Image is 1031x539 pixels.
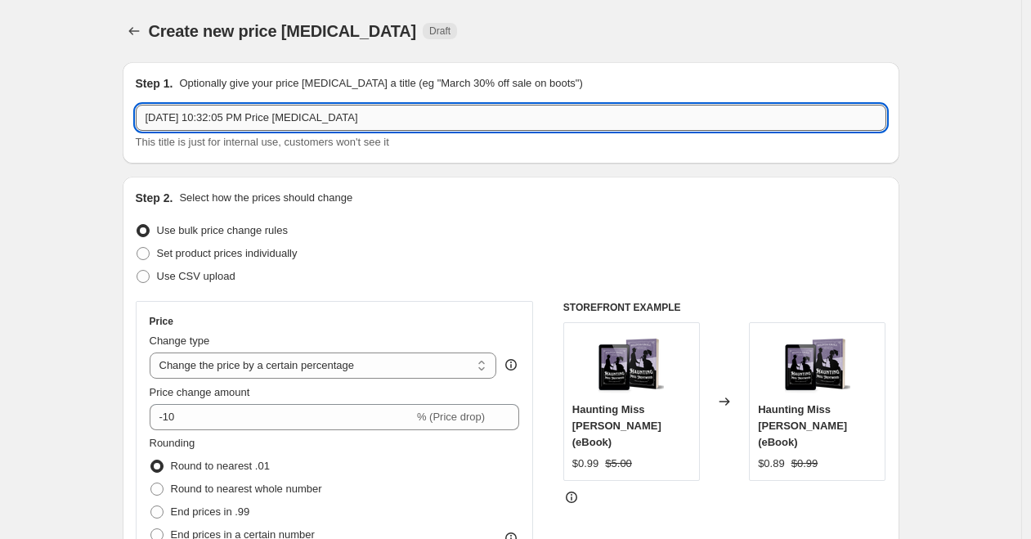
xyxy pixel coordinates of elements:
input: -15 [150,404,414,430]
span: Rounding [150,437,195,449]
span: Use CSV upload [157,270,235,282]
span: Use bulk price change rules [157,224,288,236]
span: % (Price drop) [417,411,485,423]
span: Change type [150,335,210,347]
span: Draft [429,25,451,38]
strike: $0.99 [791,456,818,472]
button: Price change jobs [123,20,146,43]
strike: $5.00 [605,456,632,472]
span: This title is just for internal use, customers won't see it [136,136,389,148]
input: 30% off holiday sale [136,105,886,131]
img: haunting-miss-trentwood-821335_80x.png [785,331,850,397]
span: Haunting Miss [PERSON_NAME] (eBook) [572,403,661,448]
div: $0.89 [758,456,785,472]
p: Select how the prices should change [179,190,352,206]
img: haunting-miss-trentwood-821335_80x.png [598,331,664,397]
h6: STOREFRONT EXAMPLE [563,301,886,314]
div: help [503,357,519,373]
span: End prices in .99 [171,505,250,518]
span: Price change amount [150,386,250,398]
span: Round to nearest whole number [171,483,322,495]
h2: Step 2. [136,190,173,206]
h2: Step 1. [136,75,173,92]
span: Round to nearest .01 [171,460,270,472]
span: Haunting Miss [PERSON_NAME] (eBook) [758,403,847,448]
span: Set product prices individually [157,247,298,259]
div: $0.99 [572,456,599,472]
span: Create new price [MEDICAL_DATA] [149,22,417,40]
h3: Price [150,315,173,328]
p: Optionally give your price [MEDICAL_DATA] a title (eg "March 30% off sale on boots") [179,75,582,92]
